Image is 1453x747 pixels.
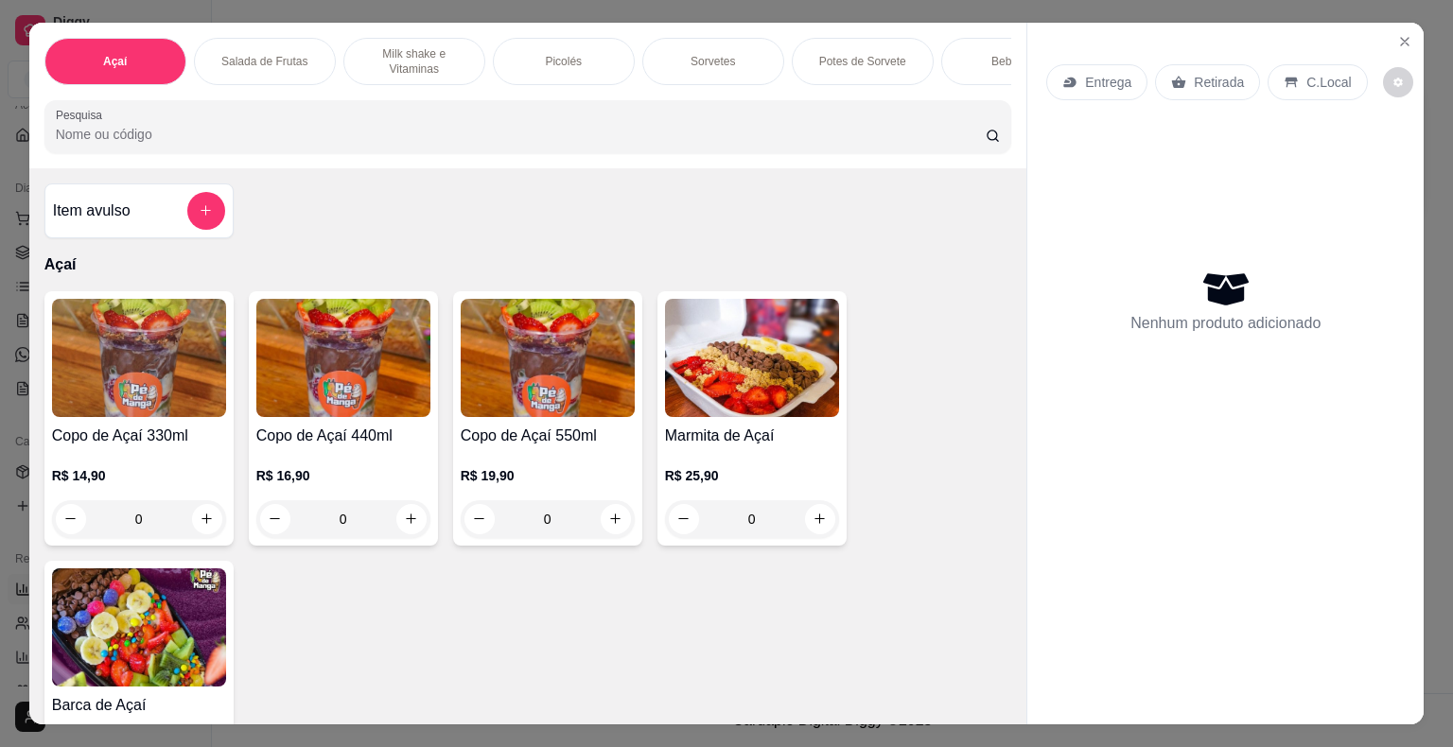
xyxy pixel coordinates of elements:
[52,694,226,717] h4: Barca de Açaí
[461,299,635,417] img: product-image
[256,299,430,417] img: product-image
[1390,26,1420,57] button: Close
[1194,73,1244,92] p: Retirada
[1383,67,1413,97] button: decrease-product-quantity
[53,200,131,222] h4: Item avulso
[52,466,226,485] p: R$ 14,90
[665,299,839,417] img: product-image
[461,425,635,447] h4: Copo de Açaí 550ml
[52,568,226,686] img: product-image
[665,466,839,485] p: R$ 25,90
[187,192,225,230] button: add-separate-item
[991,54,1032,69] p: Bebidas
[1085,73,1131,92] p: Entrega
[56,125,986,144] input: Pesquisa
[665,425,839,447] h4: Marmita de Açaí
[545,54,582,69] p: Picolés
[1306,73,1351,92] p: C.Local
[52,299,226,417] img: product-image
[256,425,430,447] h4: Copo de Açaí 440ml
[819,54,906,69] p: Potes de Sorvete
[221,54,307,69] p: Salada de Frutas
[461,466,635,485] p: R$ 19,90
[52,425,226,447] h4: Copo de Açaí 330ml
[103,54,127,69] p: Açaí
[691,54,735,69] p: Sorvetes
[359,46,469,77] p: Milk shake e Vitaminas
[44,253,1012,276] p: Açaí
[1130,312,1321,335] p: Nenhum produto adicionado
[256,466,430,485] p: R$ 16,90
[56,107,109,123] label: Pesquisa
